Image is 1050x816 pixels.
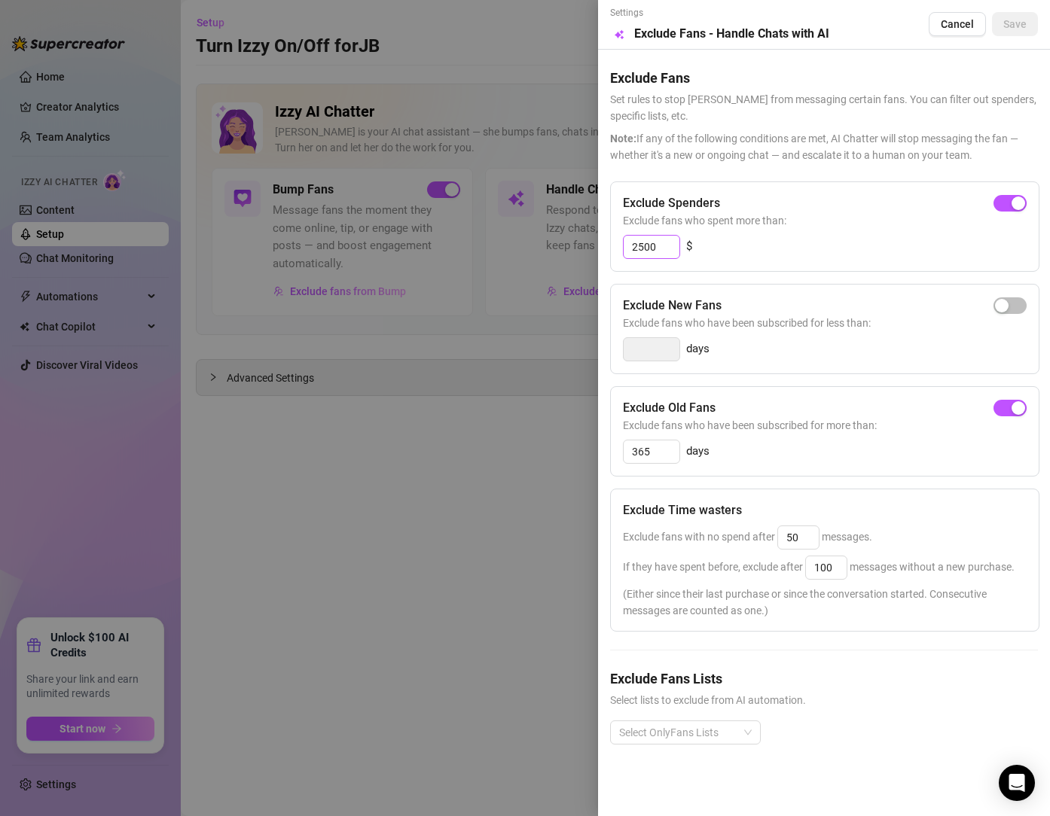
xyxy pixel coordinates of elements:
span: (Either since their last purchase or since the conversation started. Consecutive messages are cou... [623,586,1027,619]
span: If they have spent before, exclude after messages without a new purchase. [623,561,1015,573]
span: Select lists to exclude from AI automation. [610,692,1038,708]
button: Cancel [929,12,986,36]
span: days [686,443,710,461]
h5: Exclude Fans - Handle Chats with AI [634,25,829,43]
span: $ [686,238,692,256]
span: Note: [610,132,636,145]
span: Exclude fans who have been subscribed for less than: [623,315,1027,331]
h5: Exclude New Fans [623,297,722,315]
span: If any of the following conditions are met, AI Chatter will stop messaging the fan — whether it's... [610,130,1038,163]
span: Set rules to stop [PERSON_NAME] from messaging certain fans. You can filter out spenders, specifi... [610,91,1038,124]
span: days [686,340,710,358]
h5: Exclude Fans Lists [610,668,1038,689]
span: Exclude fans who have been subscribed for more than: [623,417,1027,434]
button: Save [992,12,1038,36]
span: Cancel [941,18,974,30]
span: Exclude fans with no spend after messages. [623,531,872,543]
h5: Exclude Spenders [623,194,720,212]
span: Settings [610,6,829,20]
h5: Exclude Old Fans [623,399,716,417]
span: Exclude fans who spent more than: [623,212,1027,229]
h5: Exclude Time wasters [623,501,742,519]
h5: Exclude Fans [610,68,1038,88]
div: Open Intercom Messenger [999,765,1035,801]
